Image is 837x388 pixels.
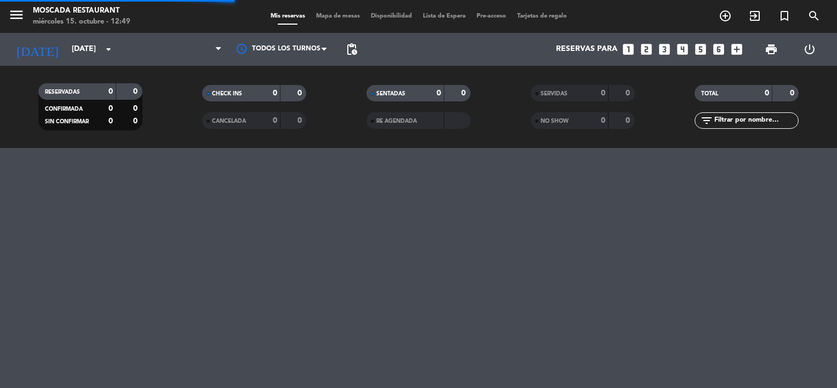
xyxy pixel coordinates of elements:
span: RE AGENDADA [376,118,417,124]
i: looks_5 [693,42,708,56]
strong: 0 [273,89,277,97]
span: pending_actions [345,43,358,56]
i: looks_one [621,42,635,56]
span: SENTADAS [376,91,405,96]
span: Mis reservas [265,13,311,19]
i: search [807,9,821,22]
button: menu [8,7,25,27]
strong: 0 [461,89,468,97]
span: Disponibilidad [365,13,417,19]
span: SIN CONFIRMAR [45,119,89,124]
strong: 0 [273,117,277,124]
span: Pre-acceso [471,13,512,19]
i: [DATE] [8,37,66,61]
strong: 0 [601,117,605,124]
i: looks_3 [657,42,672,56]
span: Lista de Espera [417,13,471,19]
strong: 0 [133,88,140,95]
strong: 0 [790,89,796,97]
span: TOTAL [701,91,718,96]
span: Tarjetas de regalo [512,13,572,19]
strong: 0 [601,89,605,97]
strong: 0 [108,88,113,95]
span: Mapa de mesas [311,13,365,19]
i: power_settings_new [803,43,816,56]
div: LOG OUT [790,33,829,66]
strong: 0 [297,89,304,97]
strong: 0 [437,89,441,97]
strong: 0 [133,105,140,112]
span: CHECK INS [212,91,242,96]
span: print [765,43,778,56]
span: NO SHOW [541,118,569,124]
span: CANCELADA [212,118,246,124]
i: add_circle_outline [719,9,732,22]
i: add_box [730,42,744,56]
div: miércoles 15. octubre - 12:49 [33,16,130,27]
strong: 0 [626,89,632,97]
span: RESERVADAS [45,89,80,95]
div: Moscada Restaurant [33,5,130,16]
span: SERVIDAS [541,91,567,96]
span: CONFIRMADA [45,106,83,112]
strong: 0 [626,117,632,124]
i: exit_to_app [748,9,761,22]
i: looks_6 [712,42,726,56]
i: looks_two [639,42,653,56]
strong: 0 [108,105,113,112]
strong: 0 [133,117,140,125]
i: turned_in_not [778,9,791,22]
i: arrow_drop_down [102,43,115,56]
span: Reservas para [556,45,617,54]
i: menu [8,7,25,23]
input: Filtrar por nombre... [713,115,798,127]
i: looks_4 [675,42,690,56]
i: filter_list [700,114,713,127]
strong: 0 [297,117,304,124]
strong: 0 [108,117,113,125]
strong: 0 [765,89,769,97]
